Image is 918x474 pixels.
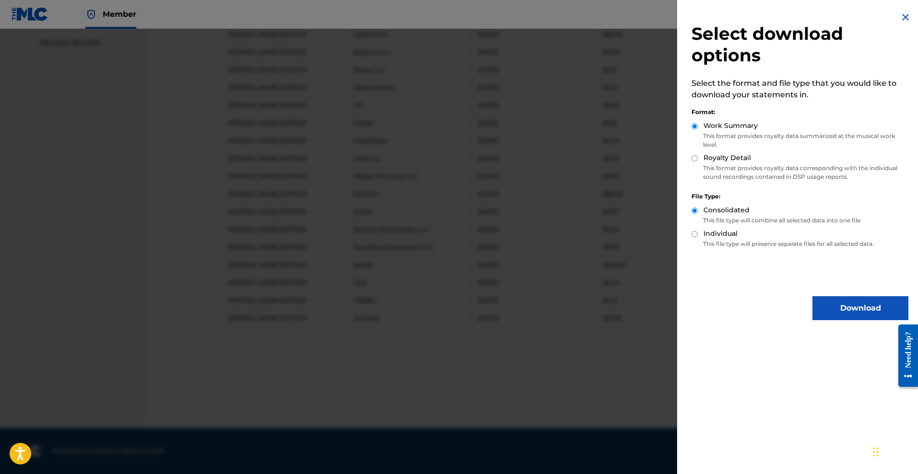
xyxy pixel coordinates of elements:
[691,132,908,149] p: This format provides royalty data summarized at the musical work level.
[870,428,918,474] div: Widget de chat
[691,216,908,225] p: This file type will combine all selected data into one file.
[870,428,918,474] iframe: Chat Widget
[703,205,750,215] label: Consolidated
[691,240,908,248] p: This file type will preserve separate files for all selected data.
[12,7,48,21] img: MLC Logo
[812,296,908,320] button: Download
[85,9,97,20] img: Top Rightsholder
[891,317,918,394] iframe: Resource Center
[691,192,908,201] div: File Type:
[703,229,738,239] label: Individual
[703,121,758,131] label: Work Summary
[691,23,908,66] h2: Select download options
[103,9,136,20] span: Member
[691,108,908,116] div: Format:
[691,164,908,181] p: This format provides royalty data corresponding with the individual sound recordings contained in...
[873,438,879,466] div: Glisser
[691,78,908,101] p: Select the format and file type that you would like to download your statements in.
[703,153,751,163] label: Royalty Detail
